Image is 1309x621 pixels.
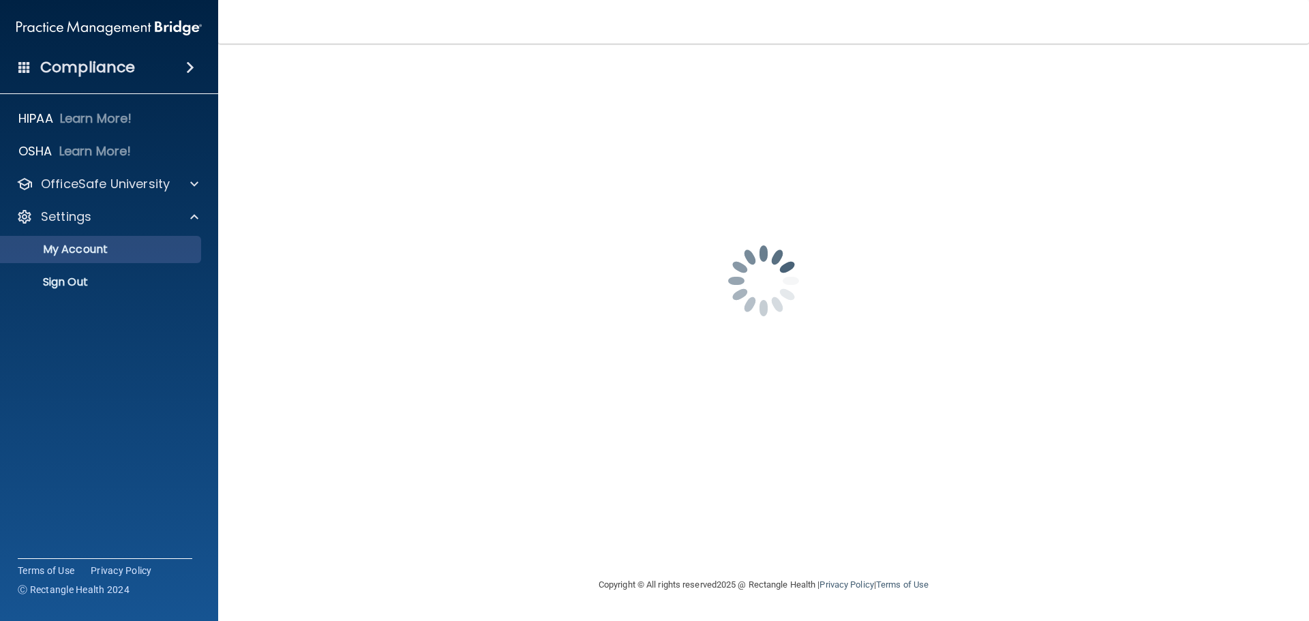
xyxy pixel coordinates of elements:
[16,176,198,192] a: OfficeSafe University
[9,275,195,289] p: Sign Out
[819,579,873,590] a: Privacy Policy
[515,563,1012,607] div: Copyright © All rights reserved 2025 @ Rectangle Health | |
[41,209,91,225] p: Settings
[18,143,52,160] p: OSHA
[16,209,198,225] a: Settings
[59,143,132,160] p: Learn More!
[91,564,152,577] a: Privacy Policy
[18,583,130,596] span: Ⓒ Rectangle Health 2024
[18,110,53,127] p: HIPAA
[41,176,170,192] p: OfficeSafe University
[40,58,135,77] h4: Compliance
[60,110,132,127] p: Learn More!
[695,213,832,349] img: spinner.e123f6fc.gif
[9,243,195,256] p: My Account
[876,579,929,590] a: Terms of Use
[16,14,202,42] img: PMB logo
[18,564,74,577] a: Terms of Use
